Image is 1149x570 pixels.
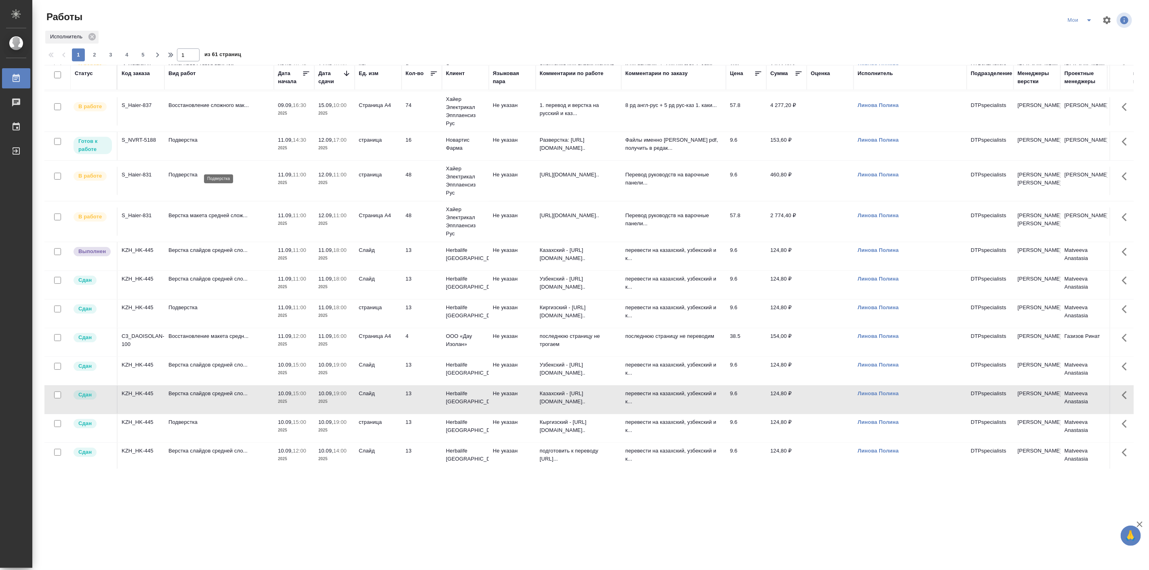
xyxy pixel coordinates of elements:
[278,179,310,187] p: 2025
[293,362,306,368] p: 15:00
[78,213,102,221] p: В работе
[726,97,766,126] td: 57.8
[204,50,241,61] span: из 61 страниц
[489,242,536,270] td: Не указан
[858,362,899,368] a: Линова Полина
[540,69,604,78] div: Комментарии по работе
[446,418,485,434] p: Herbalife [GEOGRAPHIC_DATA]
[1117,242,1136,262] button: Здесь прячутся важные кнопки
[355,207,402,236] td: Страница А4
[540,361,617,377] p: Узбекский - [URL][DOMAIN_NAME]..
[967,414,1014,442] td: DTPspecialists
[1061,328,1107,356] td: Газизов Ринат
[489,132,536,160] td: Не указан
[1117,271,1136,290] button: Здесь прячутся важные кнопки
[540,136,617,152] p: Разверстка: [URL][DOMAIN_NAME]..
[446,361,485,377] p: Herbalife [GEOGRAPHIC_DATA]
[168,390,270,398] p: Верстка слайдов средней сло...
[122,212,160,220] div: S_Haier-831
[278,172,293,178] p: 11.09,
[489,300,536,328] td: Не указан
[1097,10,1117,30] span: Настроить таблицу
[625,69,688,78] div: Комментарии по заказу
[770,69,788,78] div: Сумма
[278,247,293,253] p: 11.09,
[168,246,270,254] p: Верстка слайдов средней сло...
[858,304,899,310] a: Линова Полина
[122,390,160,398] div: KZH_HK-445
[168,136,270,144] p: Подверстка
[858,247,899,253] a: Линова Полина
[489,97,536,126] td: Не указан
[1018,246,1056,254] p: [PERSON_NAME]
[122,171,160,179] div: S_Haier-831
[355,386,402,414] td: Слайд
[278,283,310,291] p: 2025
[1065,69,1103,86] div: Проектные менеджеры
[967,97,1014,126] td: DTPspecialists
[402,271,442,299] td: 13
[293,419,306,425] p: 15:00
[120,48,133,61] button: 4
[726,300,766,328] td: 9.6
[967,328,1014,356] td: DTPspecialists
[333,247,347,253] p: 18:00
[1065,14,1097,27] div: split button
[73,136,113,155] div: Исполнитель может приступить к работе
[858,69,893,78] div: Исполнитель
[766,97,807,126] td: 4 277,20 ₽
[318,333,333,339] p: 11.09,
[75,69,93,78] div: Статус
[78,103,102,111] p: В работе
[318,419,333,425] p: 10.09,
[625,361,722,377] p: перевести на казахский, узбекский и к...
[726,242,766,270] td: 9.6
[73,332,113,343] div: Менеджер проверил работу исполнителя, передает ее на следующий этап
[540,390,617,406] p: Казахский - [URL][DOMAIN_NAME]..
[625,171,722,187] p: Перевод руководств на варочные панели...
[1117,13,1134,28] span: Посмотреть информацию
[73,246,113,257] div: Исполнитель завершил работу
[293,304,306,310] p: 11:00
[402,97,442,126] td: 74
[355,242,402,270] td: Слайд
[318,312,351,320] p: 2025
[278,220,310,228] p: 2025
[333,362,347,368] p: 19:00
[402,167,442,195] td: 48
[446,95,485,128] p: Хайер Электрикал Эпплаенсиз Рус
[355,271,402,299] td: Слайд
[540,304,617,320] p: Киргизский - [URL][DOMAIN_NAME]..
[858,276,899,282] a: Линова Полина
[1117,300,1136,319] button: Здесь прячутся важные кнопки
[293,333,306,339] p: 12:00
[293,137,306,143] p: 14:30
[168,101,270,109] p: Восстановление сложного мак...
[73,418,113,429] div: Менеджер проверил работу исполнителя, передает ее на следующий этап
[168,332,270,340] p: Восстановление макета средн...
[446,275,485,291] p: Herbalife [GEOGRAPHIC_DATA]
[355,357,402,385] td: Слайд
[726,328,766,356] td: 38.5
[278,137,293,143] p: 11.09,
[1124,527,1138,544] span: 🙏
[1121,526,1141,546] button: 🙏
[137,48,149,61] button: 5
[78,362,92,370] p: Сдан
[44,10,82,23] span: Работы
[278,390,293,396] p: 10.09,
[318,137,333,143] p: 12.09,
[625,304,722,320] p: перевести на казахский, узбекский и к...
[493,69,532,86] div: Языковая пара
[402,242,442,270] td: 13
[1018,136,1056,144] p: [PERSON_NAME]
[625,246,722,262] p: перевести на казахский, узбекский и к...
[1061,357,1107,385] td: Matveeva Anastasia
[402,132,442,160] td: 16
[625,136,722,152] p: Файлы именно [PERSON_NAME] pdf, получить в редак...
[120,51,133,59] span: 4
[730,69,743,78] div: Цена
[858,333,899,339] a: Линова Полина
[1061,414,1107,442] td: Matveeva Anastasia
[766,132,807,160] td: 153,60 ₽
